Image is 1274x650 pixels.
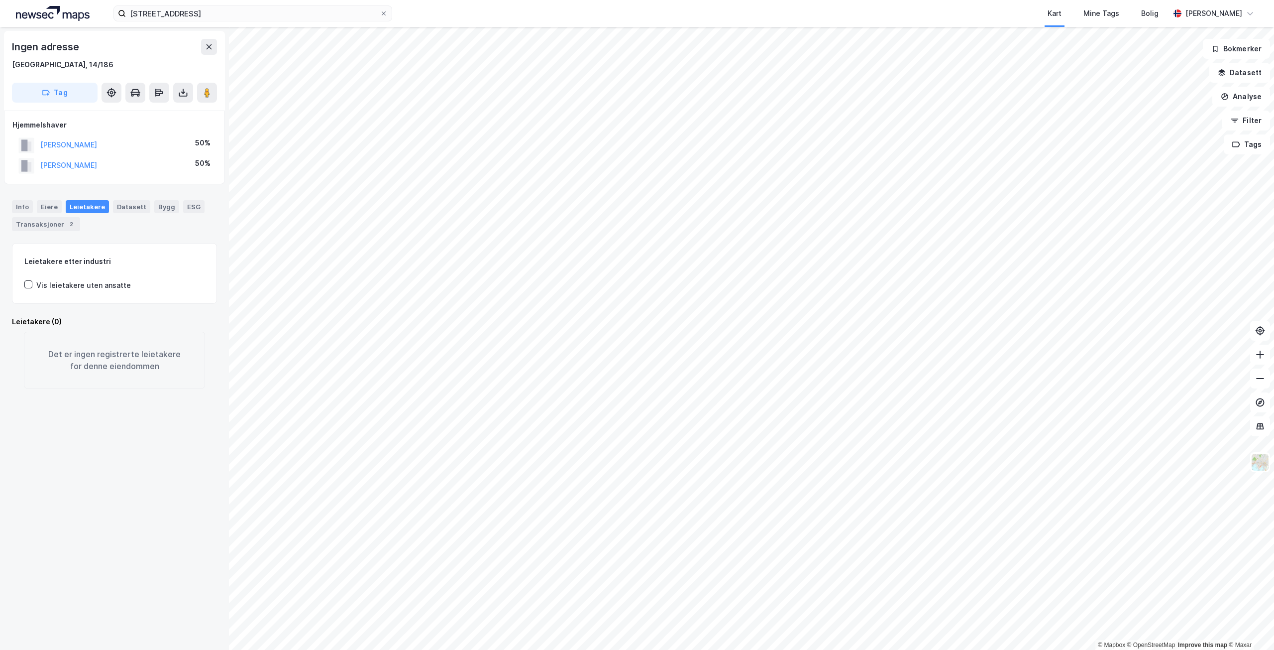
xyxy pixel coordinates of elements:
div: Info [12,200,33,213]
button: Tag [12,83,98,103]
div: Kontrollprogram for chat [1224,602,1274,650]
iframe: Chat Widget [1224,602,1274,650]
div: Mine Tags [1083,7,1119,19]
div: Hjemmelshaver [12,119,216,131]
button: Tags [1224,134,1270,154]
div: [GEOGRAPHIC_DATA], 14/186 [12,59,113,71]
div: Ingen adresse [12,39,81,55]
a: Mapbox [1098,642,1125,649]
div: Bygg [154,200,179,213]
div: Bolig [1141,7,1159,19]
div: Eiere [37,200,62,213]
button: Datasett [1209,63,1270,83]
img: logo.a4113a55bc3d86da70a041830d287a7e.svg [16,6,90,21]
button: Analyse [1212,87,1270,107]
div: 50% [195,157,211,169]
img: Z [1251,453,1270,472]
div: 2 [66,219,76,229]
div: 50% [195,137,211,149]
input: Søk på adresse, matrikkel, gårdeiere, leietakere eller personer [126,6,380,21]
div: Transaksjoner [12,217,80,231]
div: Vis leietakere uten ansatte [36,279,131,291]
div: Leietakere etter industri [24,256,205,267]
div: Leietakere [66,200,109,213]
div: ESG [183,200,205,213]
div: Det er ingen registrerte leietakere for denne eiendommen [24,332,205,389]
a: OpenStreetMap [1127,642,1175,649]
div: Leietakere (0) [12,316,217,328]
div: [PERSON_NAME] [1185,7,1242,19]
button: Bokmerker [1203,39,1270,59]
button: Filter [1222,111,1270,130]
div: Datasett [113,200,150,213]
a: Improve this map [1178,642,1227,649]
div: Kart [1048,7,1062,19]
